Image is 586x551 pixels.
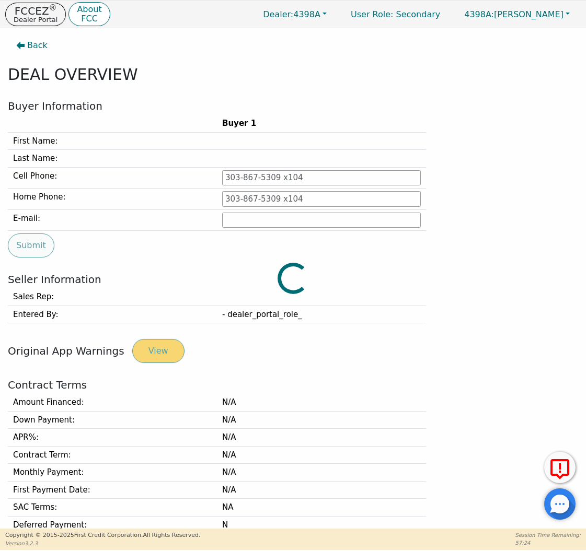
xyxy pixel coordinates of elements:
[464,9,494,19] span: 4398A:
[14,6,58,16] p: FCCEZ
[5,3,66,26] button: FCCEZ®Dealer Portal
[77,15,101,23] p: FCC
[340,4,451,25] a: User Role: Secondary
[263,9,293,19] span: Dealer:
[5,531,200,540] p: Copyright © 2015- 2025 First Credit Corporation.
[77,5,101,14] p: About
[14,16,58,23] p: Dealer Portal
[252,6,338,22] button: Dealer:4398A
[464,9,564,19] span: [PERSON_NAME]
[515,539,581,547] p: 57:24
[263,9,320,19] span: 4398A
[453,6,581,22] button: 4398A:[PERSON_NAME]
[351,9,393,19] span: User Role :
[544,452,576,483] button: Report Error to FCC
[5,540,200,547] p: Version 3.2.3
[68,2,110,27] button: AboutFCC
[49,3,57,13] sup: ®
[340,4,451,25] p: Secondary
[515,531,581,539] p: Session Time Remaining:
[143,532,200,538] span: All Rights Reserved.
